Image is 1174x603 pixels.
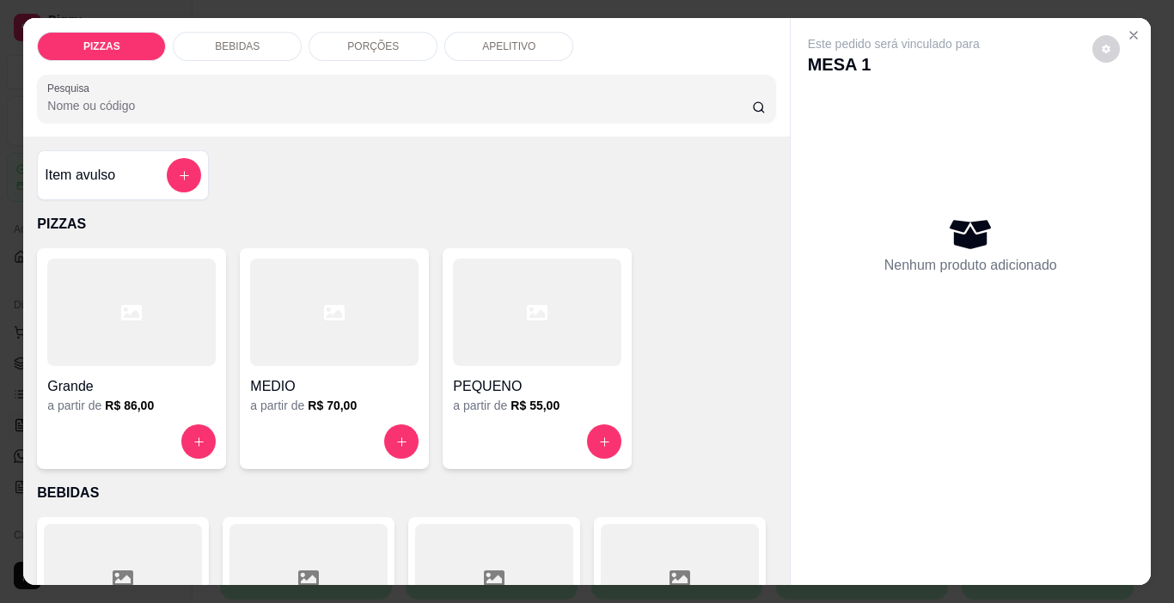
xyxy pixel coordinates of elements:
[1092,35,1120,63] button: decrease-product-quantity
[47,81,95,95] label: Pesquisa
[808,52,980,76] p: MESA 1
[808,35,980,52] p: Este pedido será vinculado para
[181,424,216,459] button: increase-product-quantity
[47,97,752,114] input: Pesquisa
[250,397,419,414] div: a partir de
[45,165,115,186] h4: Item avulso
[47,397,216,414] div: a partir de
[37,214,775,234] p: PIZZAS
[105,397,154,414] h6: R$ 86,00
[250,376,419,397] h4: MEDIO
[884,255,1057,276] p: Nenhum produto adicionado
[587,424,621,459] button: increase-product-quantity
[511,397,559,414] h6: R$ 55,00
[47,376,216,397] h4: Grande
[37,483,775,503] p: BEBIDAS
[453,397,621,414] div: a partir de
[83,40,120,53] p: PIZZAS
[215,40,260,53] p: BEBIDAS
[384,424,419,459] button: increase-product-quantity
[308,397,357,414] h6: R$ 70,00
[167,158,201,192] button: add-separate-item
[347,40,399,53] p: PORÇÕES
[453,376,621,397] h4: PEQUENO
[1120,21,1147,49] button: Close
[482,40,535,53] p: APELITIVO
